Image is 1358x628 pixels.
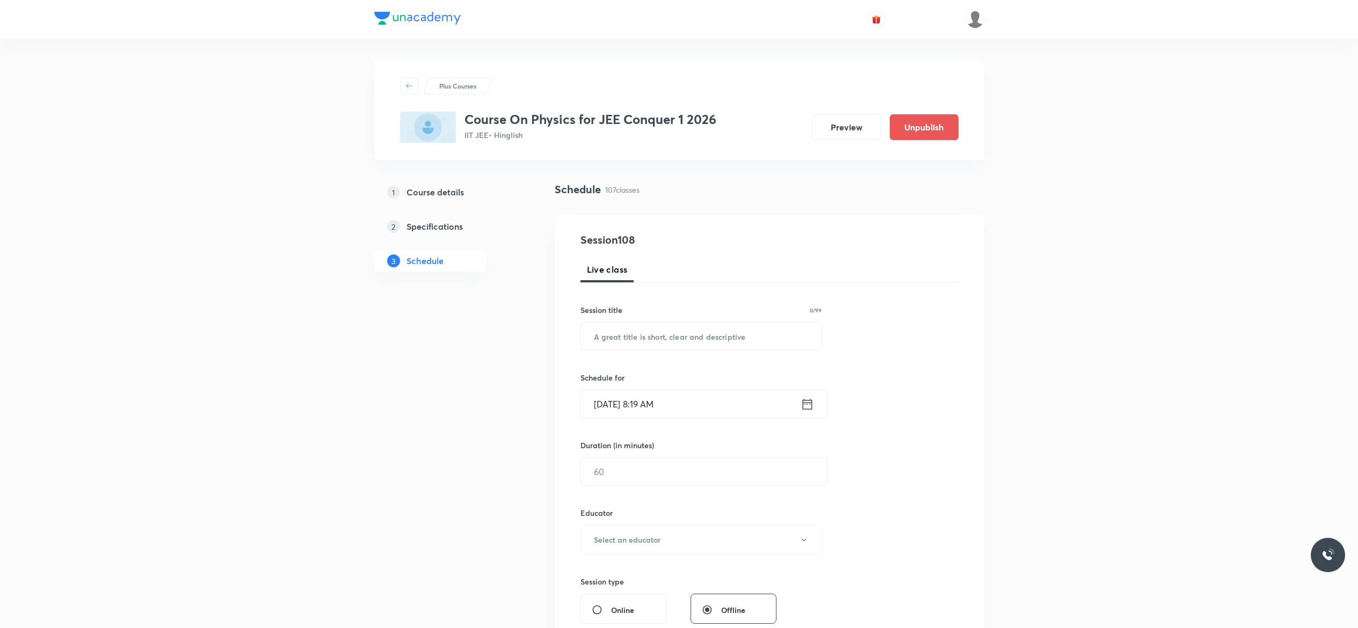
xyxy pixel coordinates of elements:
input: A great title is short, clear and descriptive [581,323,822,350]
p: 3 [387,254,400,267]
input: 60 [581,458,827,485]
h4: Schedule [555,181,601,198]
p: 1 [387,186,400,199]
a: Company Logo [374,12,461,27]
a: 1Course details [374,181,520,203]
h6: Session type [580,576,624,587]
h5: Schedule [406,254,444,267]
span: Online [611,604,635,616]
p: 107 classes [605,184,640,195]
img: Company Logo [374,12,461,25]
h6: Duration (in minutes) [580,440,654,451]
h5: Course details [406,186,464,199]
img: Anuruddha Kumar [966,10,984,28]
p: IIT JEE • Hinglish [464,129,716,141]
span: Offline [721,604,746,616]
h6: Educator [580,507,822,519]
h6: Schedule for [580,372,822,383]
a: 2Specifications [374,216,520,237]
button: Unpublish [890,114,958,140]
h5: Specifications [406,220,463,233]
img: 89A92C50-0B86-4D3E-8595-8A274224C60D_plus.png [400,112,456,143]
h6: Select an educator [594,534,660,545]
button: Preview [812,114,881,140]
img: ttu [1321,549,1334,561]
p: 2 [387,220,400,233]
p: Plus Courses [439,81,476,91]
img: avatar [872,14,881,24]
button: avatar [868,11,885,28]
span: Live class [587,263,628,276]
h3: Course On Physics for JEE Conquer 1 2026 [464,112,716,127]
h4: Session 108 [580,232,776,248]
h6: Session title [580,304,622,316]
button: Select an educator [580,525,822,554]
p: 0/99 [810,308,822,313]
